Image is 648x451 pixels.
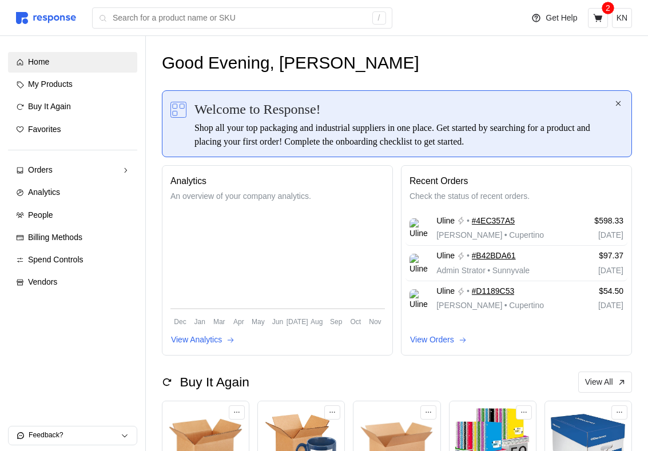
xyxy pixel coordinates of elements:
[170,190,384,203] p: An overview of your company analytics.
[576,300,623,312] p: [DATE]
[8,182,137,203] a: Analytics
[28,187,60,197] span: Analytics
[311,317,323,325] tspan: Aug
[180,373,249,391] h2: Buy It Again
[350,317,361,325] tspan: Oct
[410,334,454,346] p: View Orders
[8,272,137,293] a: Vendors
[8,250,137,270] a: Spend Controls
[8,228,137,248] a: Billing Methods
[170,102,186,118] img: svg%3e
[576,229,623,242] p: [DATE]
[585,376,613,389] p: View All
[28,233,82,242] span: Billing Methods
[8,160,137,181] a: Orders
[28,164,117,177] div: Orders
[252,317,265,325] tspan: May
[467,215,470,228] p: •
[194,99,321,119] span: Welcome to Response!
[369,317,381,325] tspan: Nov
[162,52,419,74] h1: Good Evening, [PERSON_NAME]
[28,277,57,286] span: Vendors
[410,190,623,203] p: Check the status of recent orders.
[576,215,623,228] p: $598.33
[113,8,366,29] input: Search for a product name or SKU
[8,52,137,73] a: Home
[606,2,610,14] p: 2
[170,174,384,188] p: Analytics
[287,317,308,325] tspan: [DATE]
[28,79,73,89] span: My Products
[410,218,428,237] img: Uline
[436,250,455,262] span: Uline
[576,285,623,298] p: $54.50
[472,215,515,228] a: #4EC357A5
[174,317,186,325] tspan: Dec
[28,210,53,219] span: People
[233,317,244,325] tspan: Apr
[472,285,515,298] a: #D1189C53
[410,289,428,308] img: Uline
[213,317,225,325] tspan: Mar
[410,333,467,347] button: View Orders
[410,174,623,188] p: Recent Orders
[486,266,492,275] span: •
[170,333,235,347] button: View Analytics
[436,285,455,298] span: Uline
[8,74,137,95] a: My Products
[28,255,84,264] span: Spend Controls
[28,125,61,134] span: Favorites
[436,229,544,242] p: [PERSON_NAME] Cupertino
[436,265,530,277] p: Admin Strator Sunnyvale
[617,12,627,25] p: KN
[16,12,76,24] img: svg%3e
[372,11,386,25] div: /
[8,97,137,117] a: Buy It Again
[502,301,509,310] span: •
[467,250,470,262] p: •
[436,215,455,228] span: Uline
[194,317,205,325] tspan: Jan
[578,372,632,393] button: View All
[272,317,283,325] tspan: Jun
[194,121,614,149] div: Shop all your top packaging and industrial suppliers in one place. Get started by searching for a...
[8,205,137,226] a: People
[576,250,623,262] p: $97.37
[467,285,470,298] p: •
[502,230,509,240] span: •
[576,265,623,277] p: [DATE]
[524,7,584,29] button: Get Help
[28,57,49,66] span: Home
[410,254,428,273] img: Uline
[171,334,222,346] p: View Analytics
[546,12,577,25] p: Get Help
[8,119,137,140] a: Favorites
[472,250,516,262] a: #B42BDA61
[612,8,632,28] button: KN
[28,102,71,111] span: Buy It Again
[29,430,121,441] p: Feedback?
[330,317,343,325] tspan: Sep
[9,426,137,445] button: Feedback?
[436,300,544,312] p: [PERSON_NAME] Cupertino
